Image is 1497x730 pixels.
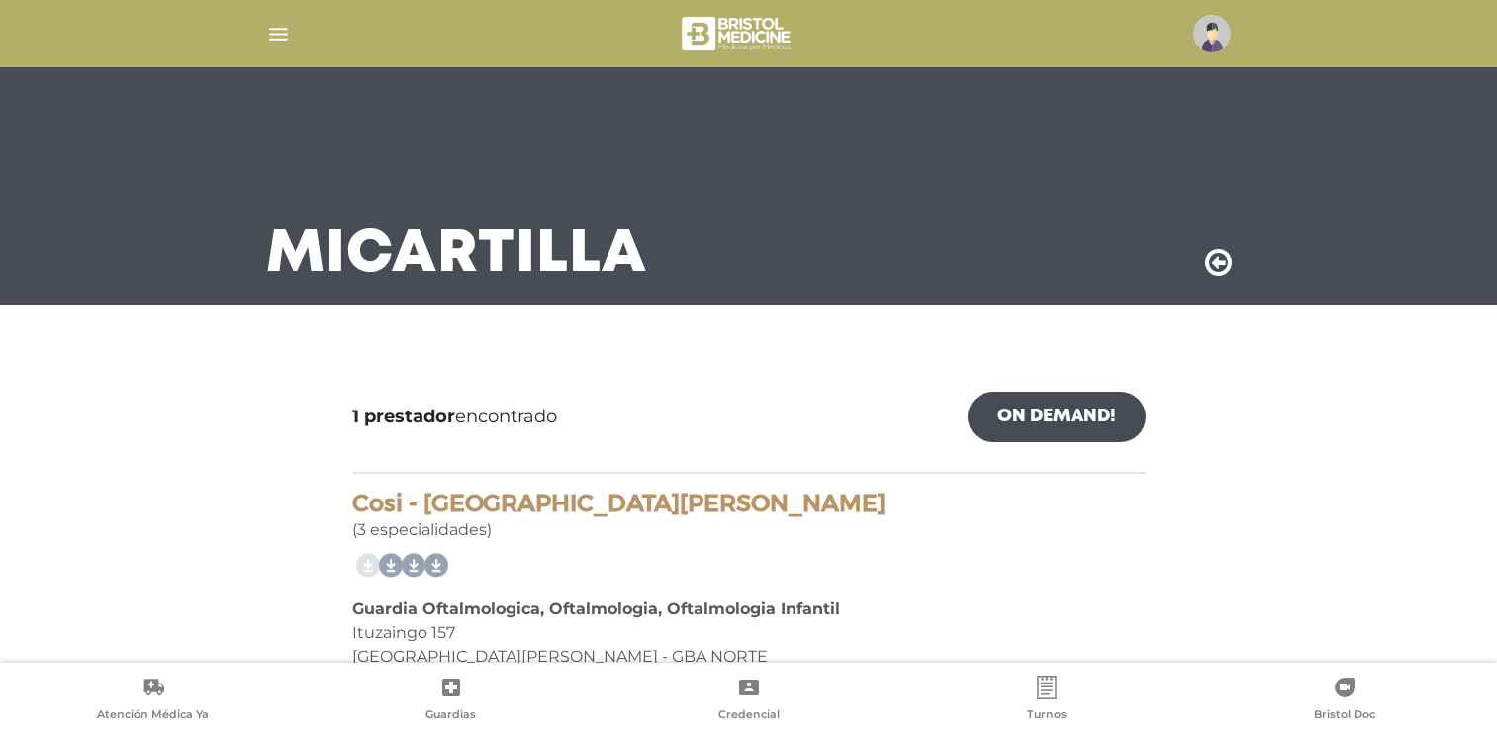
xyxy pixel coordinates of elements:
[352,490,1146,542] div: (3 especialidades)
[1027,707,1067,725] span: Turnos
[679,10,796,57] img: bristol-medicine-blanco.png
[1195,676,1493,726] a: Bristol Doc
[266,22,291,46] img: Cober_menu-lines-white.svg
[600,676,897,726] a: Credencial
[302,676,600,726] a: Guardias
[352,404,557,430] span: encontrado
[897,676,1195,726] a: Turnos
[425,707,476,725] span: Guardias
[4,676,302,726] a: Atención Médica Ya
[97,707,209,725] span: Atención Médica Ya
[968,392,1146,442] a: On Demand!
[352,406,455,427] b: 1 prestador
[352,645,1146,669] div: [GEOGRAPHIC_DATA][PERSON_NAME] - GBA NORTE
[266,229,647,281] h3: Mi Cartilla
[1314,707,1375,725] span: Bristol Doc
[352,490,1146,518] h4: Cosi - [GEOGRAPHIC_DATA][PERSON_NAME]
[352,621,1146,645] div: Ituzaingo 157
[352,599,840,618] b: Guardia Oftalmologica, Oftalmologia, Oftalmologia Infantil
[718,707,780,725] span: Credencial
[1193,15,1231,52] img: profile-placeholder.svg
